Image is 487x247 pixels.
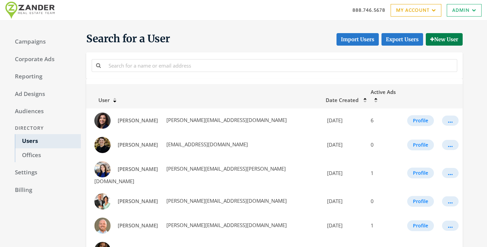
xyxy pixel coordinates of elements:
[337,33,379,46] button: Import Users
[94,161,111,177] img: Clara Shaw profile
[105,59,457,72] input: Search for a name or email address
[118,198,158,204] span: [PERSON_NAME]
[90,97,110,103] span: User
[367,214,403,238] td: 1
[442,116,459,126] button: ...
[8,87,81,101] a: Ad Designs
[94,193,111,209] img: Corey Zander profile
[118,222,158,229] span: [PERSON_NAME]
[426,33,463,46] button: New User
[407,140,434,150] button: Profile
[322,214,367,238] td: [DATE]
[448,173,453,173] div: ...
[8,52,81,67] a: Corporate Ads
[94,137,111,153] img: Casen Maw profile
[322,189,367,214] td: [DATE]
[442,140,459,150] button: ...
[381,33,423,46] a: Export Users
[113,219,162,232] a: [PERSON_NAME]
[448,145,453,145] div: ...
[165,222,287,228] span: [PERSON_NAME][EMAIL_ADDRESS][DOMAIN_NAME]
[367,133,403,157] td: 0
[326,97,358,103] span: Date Created
[118,166,158,172] span: [PERSON_NAME]
[118,117,158,124] span: [PERSON_NAME]
[94,165,286,184] span: [PERSON_NAME][EMAIL_ADDRESS][PERSON_NAME][DOMAIN_NAME]
[165,117,287,123] span: [PERSON_NAME][EMAIL_ADDRESS][DOMAIN_NAME]
[15,148,81,163] a: Offices
[367,108,403,133] td: 6
[94,218,111,234] img: Eric Petterborg profile
[371,89,396,95] span: Active Ads
[96,63,101,68] i: Search for a name or email address
[113,163,162,175] a: [PERSON_NAME]
[86,32,170,46] span: Search for a User
[8,122,81,134] div: Directory
[367,157,403,189] td: 1
[165,141,248,148] span: [EMAIL_ADDRESS][DOMAIN_NAME]
[322,108,367,133] td: [DATE]
[165,197,287,204] span: [PERSON_NAME][EMAIL_ADDRESS][DOMAIN_NAME]
[367,189,403,214] td: 0
[8,35,81,49] a: Campaigns
[15,134,81,148] a: Users
[322,157,367,189] td: [DATE]
[442,168,459,178] button: ...
[8,183,81,197] a: Billing
[94,113,111,129] img: Andrea Newby profile
[448,201,453,202] div: ...
[447,4,482,17] a: Admin
[322,133,367,157] td: [DATE]
[448,120,453,121] div: ...
[8,166,81,180] a: Settings
[352,6,385,14] a: 888.746.5678
[113,195,162,207] a: [PERSON_NAME]
[391,4,441,17] a: My Account
[118,141,158,148] span: [PERSON_NAME]
[407,115,434,126] button: Profile
[113,114,162,127] a: [PERSON_NAME]
[407,220,434,231] button: Profile
[442,221,459,231] button: ...
[113,139,162,151] a: [PERSON_NAME]
[8,104,81,119] a: Audiences
[442,196,459,206] button: ...
[407,196,434,207] button: Profile
[5,2,59,19] img: Adwerx
[407,168,434,178] button: Profile
[8,70,81,84] a: Reporting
